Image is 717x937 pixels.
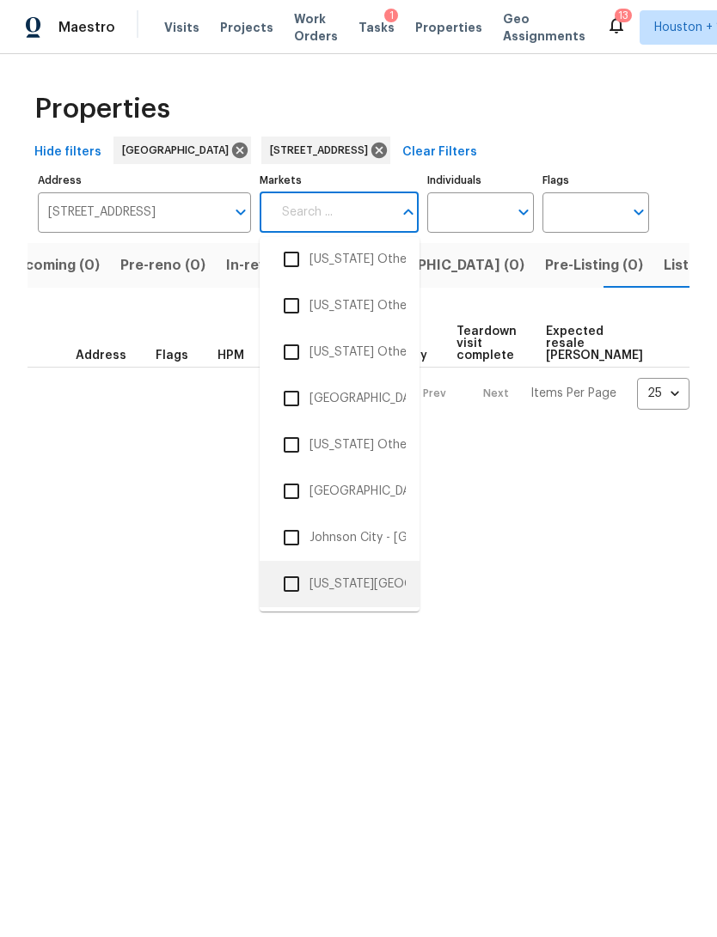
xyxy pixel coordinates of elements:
[28,137,108,168] button: Hide filters
[512,200,536,224] button: Open
[407,378,689,410] nav: Pagination Navigation
[34,100,170,118] span: Properties
[273,520,406,556] li: Johnson City - [GEOGRAPHIC_DATA], [GEOGRAPHIC_DATA]
[273,380,406,417] li: [GEOGRAPHIC_DATA]
[530,385,616,402] p: Items Per Page
[260,175,420,186] label: Markets
[122,142,236,159] span: [GEOGRAPHIC_DATA]
[76,350,126,362] span: Address
[457,326,517,362] span: Teardown visit complete
[427,175,534,186] label: Individuals
[34,142,101,163] span: Hide filters
[226,253,314,277] span: In-review (0)
[415,19,482,36] span: Properties
[261,137,390,164] div: [STREET_ADDRESS]
[402,142,477,163] span: Clear Filters
[545,253,643,277] span: Pre-Listing (0)
[229,200,253,224] button: Open
[220,19,273,36] span: Projects
[358,21,395,33] span: Tasks
[6,253,100,277] span: Upcoming (0)
[637,371,689,416] div: 25
[120,253,205,277] span: Pre-reno (0)
[542,175,649,186] label: Flags
[546,326,643,362] span: Expected resale [PERSON_NAME]
[618,7,628,24] div: 13
[273,334,406,370] li: [US_STATE] Other
[218,350,244,362] span: HPM
[395,137,484,168] button: Clear Filters
[389,7,394,24] div: 1
[270,142,375,159] span: [STREET_ADDRESS]
[273,566,406,602] li: [US_STATE][GEOGRAPHIC_DATA]
[503,10,585,45] span: Geo Assignments
[38,175,251,186] label: Address
[334,253,524,277] span: In-[GEOGRAPHIC_DATA] (0)
[627,200,651,224] button: Open
[294,10,338,45] span: Work Orders
[273,241,406,277] li: [US_STATE] Other
[156,350,188,362] span: Flags
[273,427,406,463] li: [US_STATE] Other
[164,19,199,36] span: Visits
[113,137,251,164] div: [GEOGRAPHIC_DATA]
[273,473,406,509] li: [GEOGRAPHIC_DATA]
[273,288,406,324] li: [US_STATE] Other
[272,192,394,233] input: Search ...
[58,19,115,36] span: Maestro
[396,200,420,224] button: Close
